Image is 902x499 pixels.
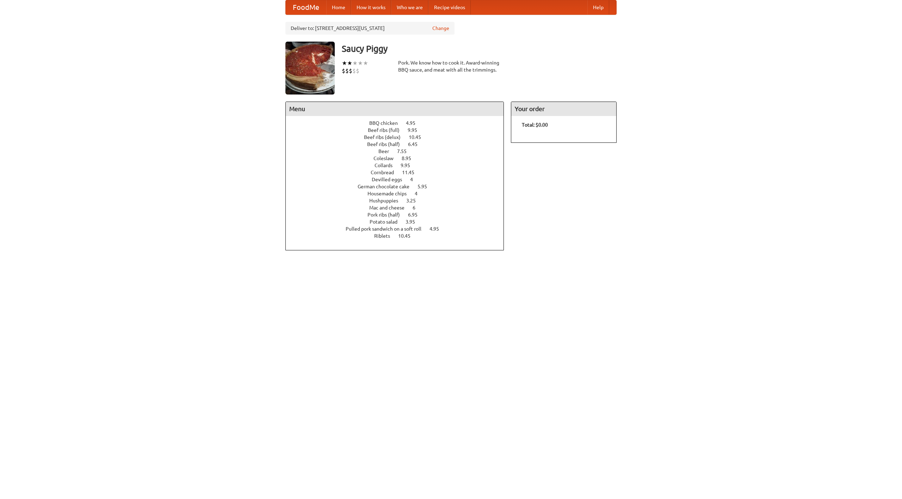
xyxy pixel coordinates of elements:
span: BBQ chicken [369,120,405,126]
span: Mac and cheese [369,205,412,211]
li: $ [342,67,345,75]
div: Pork. We know how to cook it. Award-winning BBQ sauce, and meat with all the trimmings. [398,59,504,73]
a: Beer 7.55 [378,148,420,154]
span: 6.45 [408,141,425,147]
a: Change [432,25,449,32]
a: Recipe videos [428,0,471,14]
li: $ [352,67,356,75]
li: $ [345,67,349,75]
a: Devilled eggs 4 [372,177,426,182]
span: Hushpuppies [369,198,405,203]
span: Pork ribs (half) [367,212,407,218]
a: Collards 9.95 [375,163,423,168]
span: Riblets [374,233,397,239]
span: 3.95 [406,219,422,225]
span: 7.55 [397,148,414,154]
span: 4.95 [430,226,446,232]
a: Potato salad 3.95 [370,219,428,225]
span: 10.45 [409,134,428,140]
div: Deliver to: [STREET_ADDRESS][US_STATE] [285,22,455,35]
a: Mac and cheese 6 [369,205,428,211]
a: BBQ chicken 4.95 [369,120,428,126]
a: Riblets 10.45 [374,233,424,239]
a: German chocolate cake 5.95 [358,184,440,189]
span: Potato salad [370,219,404,225]
span: 4.95 [406,120,422,126]
a: Beef ribs (delux) 10.45 [364,134,434,140]
a: Pork ribs (half) 6.95 [367,212,431,218]
span: 8.95 [402,156,418,161]
h3: Saucy Piggy [342,42,617,56]
a: Who we are [391,0,428,14]
a: Pulled pork sandwich on a soft roll 4.95 [346,226,452,232]
span: 6 [413,205,422,211]
span: 10.45 [398,233,418,239]
span: 9.95 [408,127,424,133]
span: Pulled pork sandwich on a soft roll [346,226,428,232]
li: ★ [347,59,352,67]
li: ★ [363,59,368,67]
a: Cornbread 11.45 [371,170,427,175]
a: Housemade chips 4 [367,191,431,196]
span: 9.95 [401,163,417,168]
a: Coleslaw 8.95 [373,156,424,161]
li: $ [356,67,359,75]
span: Coleslaw [373,156,401,161]
span: Collards [375,163,400,168]
a: How it works [351,0,391,14]
span: 4 [410,177,420,182]
a: Beef ribs (half) 6.45 [367,141,431,147]
li: ★ [352,59,358,67]
h4: Menu [286,102,503,116]
li: ★ [358,59,363,67]
b: Total: $0.00 [522,122,548,128]
span: Beef ribs (delux) [364,134,408,140]
span: Beef ribs (half) [367,141,407,147]
a: Help [587,0,609,14]
span: Beef ribs (full) [368,127,407,133]
span: 11.45 [402,170,421,175]
li: $ [349,67,352,75]
span: Devilled eggs [372,177,409,182]
span: German chocolate cake [358,184,416,189]
li: ★ [342,59,347,67]
a: Hushpuppies 3.25 [369,198,429,203]
a: Home [326,0,351,14]
span: 5.95 [418,184,434,189]
h4: Your order [511,102,616,116]
span: Housemade chips [367,191,414,196]
span: Cornbread [371,170,401,175]
span: Beer [378,148,396,154]
a: Beef ribs (full) 9.95 [368,127,430,133]
span: 3.25 [406,198,423,203]
span: 6.95 [408,212,425,218]
span: 4 [415,191,425,196]
a: FoodMe [286,0,326,14]
img: angular.jpg [285,42,335,95]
